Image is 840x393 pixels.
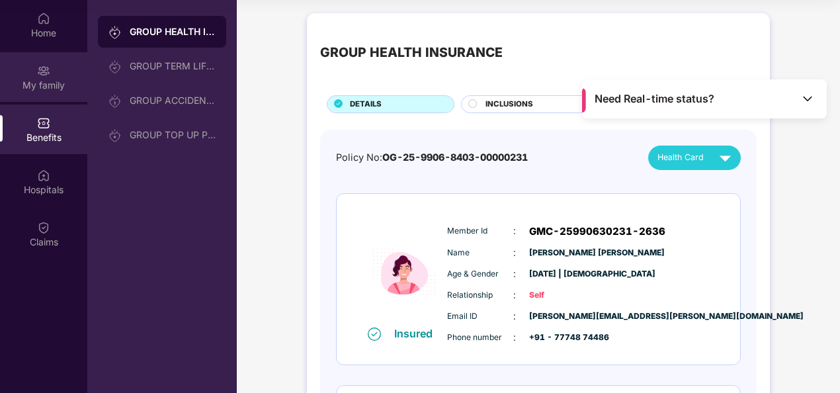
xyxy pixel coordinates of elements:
div: GROUP HEALTH INSURANCE [130,25,216,38]
div: Policy No: [336,150,528,165]
div: GROUP ACCIDENTAL INSURANCE [130,95,216,106]
img: svg+xml;base64,PHN2ZyB4bWxucz0iaHR0cDovL3d3dy53My5vcmcvMjAwMC9zdmciIHdpZHRoPSIxNiIgaGVpZ2h0PSIxNi... [368,327,381,341]
img: svg+xml;base64,PHN2ZyB3aWR0aD0iMjAiIGhlaWdodD0iMjAiIHZpZXdCb3g9IjAgMCAyMCAyMCIgZmlsbD0ibm9uZSIgeG... [108,60,122,73]
span: Need Real-time status? [595,92,714,106]
span: OG-25-9906-8403-00000231 [382,152,528,163]
span: Name [447,247,513,259]
span: Email ID [447,310,513,323]
span: : [513,309,516,324]
img: svg+xml;base64,PHN2ZyBpZD0iQ2xhaW0iIHhtbG5zPSJodHRwOi8vd3d3LnczLm9yZy8yMDAwL3N2ZyIgd2lkdGg9IjIwIi... [37,221,50,234]
img: svg+xml;base64,PHN2ZyB3aWR0aD0iMjAiIGhlaWdodD0iMjAiIHZpZXdCb3g9IjAgMCAyMCAyMCIgZmlsbD0ibm9uZSIgeG... [108,95,122,108]
span: Relationship [447,289,513,302]
img: icon [364,217,444,326]
span: INCLUSIONS [485,99,533,110]
span: Phone number [447,331,513,344]
img: svg+xml;base64,PHN2ZyBpZD0iSG9tZSIgeG1sbnM9Imh0dHA6Ly93d3cudzMub3JnLzIwMDAvc3ZnIiB3aWR0aD0iMjAiIG... [37,12,50,25]
img: svg+xml;base64,PHN2ZyB3aWR0aD0iMjAiIGhlaWdodD0iMjAiIHZpZXdCb3g9IjAgMCAyMCAyMCIgZmlsbD0ibm9uZSIgeG... [108,26,122,39]
span: : [513,267,516,281]
div: GROUP TOP UP POLICY [130,130,216,140]
span: : [513,330,516,345]
span: [DATE] | [DEMOGRAPHIC_DATA] [529,268,595,281]
img: svg+xml;base64,PHN2ZyB3aWR0aD0iMjAiIGhlaWdodD0iMjAiIHZpZXdCb3g9IjAgMCAyMCAyMCIgZmlsbD0ibm9uZSIgeG... [108,129,122,142]
span: : [513,288,516,302]
span: [PERSON_NAME][EMAIL_ADDRESS][PERSON_NAME][DOMAIN_NAME] [529,310,595,323]
img: svg+xml;base64,PHN2ZyBpZD0iSG9zcGl0YWxzIiB4bWxucz0iaHR0cDovL3d3dy53My5vcmcvMjAwMC9zdmciIHdpZHRoPS... [37,169,50,182]
img: svg+xml;base64,PHN2ZyBpZD0iQmVuZWZpdHMiIHhtbG5zPSJodHRwOi8vd3d3LnczLm9yZy8yMDAwL3N2ZyIgd2lkdGg9Ij... [37,116,50,130]
span: Member Id [447,225,513,238]
div: GROUP HEALTH INSURANCE [320,42,503,63]
span: : [513,224,516,238]
img: svg+xml;base64,PHN2ZyB3aWR0aD0iMjAiIGhlaWdodD0iMjAiIHZpZXdCb3g9IjAgMCAyMCAyMCIgZmlsbD0ibm9uZSIgeG... [37,64,50,77]
span: Self [529,289,595,302]
img: svg+xml;base64,PHN2ZyB4bWxucz0iaHR0cDovL3d3dy53My5vcmcvMjAwMC9zdmciIHZpZXdCb3g9IjAgMCAyNCAyNCIgd2... [714,146,737,169]
span: Health Card [657,151,704,164]
span: [PERSON_NAME] [PERSON_NAME] [529,247,595,259]
span: DETAILS [350,99,382,110]
span: : [513,245,516,260]
span: Age & Gender [447,268,513,281]
button: Health Card [648,146,741,170]
div: GROUP TERM LIFE INSURANCE [130,61,216,71]
div: Insured [394,327,441,340]
img: Toggle Icon [801,92,814,105]
span: +91 - 77748 74486 [529,331,595,344]
span: GMC-25990630231-2636 [529,224,665,240]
